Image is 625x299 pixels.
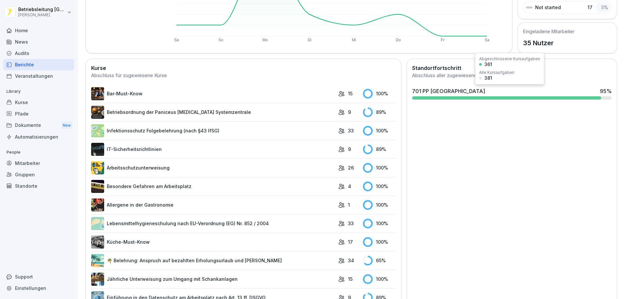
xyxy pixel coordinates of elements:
[91,198,335,211] a: Allergene in der Gastronomie
[91,143,104,156] img: msj3dytn6rmugecro9tfk5p0.png
[3,108,74,119] a: Pfade
[348,238,353,245] p: 17
[3,48,74,59] a: Audits
[91,254,104,267] img: s9mc00x6ussfrb3lxoajtb4r.png
[348,164,354,171] p: 26
[91,180,104,193] img: zq4t51x0wy87l3xh8s87q7rq.png
[91,254,335,267] a: 🌴 Belehrung: Anspruch auf bezahlten Erholungsurlaub und [PERSON_NAME]
[412,64,612,72] h2: Standortfortschritt
[396,38,401,42] text: Do
[348,183,351,190] p: 4
[3,169,74,180] a: Gruppen
[91,161,335,174] a: Arbeitsschutzunterweisung
[348,90,353,97] p: 15
[91,180,335,193] a: Besondere Gefahren am Arbeitsplatz
[91,236,104,249] img: gxc2tnhhndim38heekucasph.png
[91,87,104,100] img: avw4yih0pjczq94wjribdn74.png
[218,38,223,42] text: So
[91,87,335,100] a: Bar-Must-Know
[485,38,490,42] text: Sa
[3,271,74,282] div: Support
[91,64,396,72] h2: Kurse
[441,38,444,42] text: Fr
[363,107,396,117] div: 89 %
[91,106,104,119] img: erelp9ks1mghlbfzfpgfvnw0.png
[91,124,335,137] a: Infektionsschutz Folgebelehrung (nach §43 IfSG)
[363,89,396,99] div: 100 %
[363,126,396,136] div: 100 %
[363,237,396,247] div: 100 %
[348,109,351,116] p: 9
[484,76,492,80] div: 381
[412,72,612,79] div: Abschluss aller zugewiesenen Kurse pro Standort
[3,97,74,108] a: Kurse
[479,57,540,61] div: Abgeschlossene Kursaufgaben
[363,144,396,154] div: 89 %
[174,38,179,42] text: Sa
[348,201,350,208] p: 1
[91,143,335,156] a: IT-Sicherheitsrichtlinien
[91,106,335,119] a: Betriebsordnung der Paniceus [MEDICAL_DATA] Systemzentrale
[348,220,354,227] p: 33
[363,219,396,228] div: 100 %
[3,131,74,143] a: Automatisierungen
[412,87,485,95] div: 701 PP [GEOGRAPHIC_DATA]
[596,3,610,12] div: 5 %
[91,273,335,286] a: Jährliche Unterweisung zum Umgang mit Schankanlagen
[523,28,575,35] h5: Eingeladene Mitarbeiter
[91,198,104,211] img: gsgognukgwbtoe3cnlsjjbmw.png
[3,282,74,294] a: Einstellungen
[348,146,351,153] p: 9
[18,13,66,17] p: [PERSON_NAME]
[91,217,335,230] a: Lebensmittelhygieneschulung nach EU-Verordnung (EG) Nr. 852 / 2004
[3,70,74,82] a: Veranstaltungen
[363,182,396,191] div: 100 %
[308,38,311,42] text: Di
[91,124,104,137] img: tgff07aey9ahi6f4hltuk21p.png
[3,119,74,131] div: Dokumente
[348,276,353,282] p: 15
[91,161,104,174] img: bgsrfyvhdm6180ponve2jajk.png
[18,7,66,12] p: Betriebsleitung [GEOGRAPHIC_DATA]
[3,180,74,192] a: Standorte
[348,127,354,134] p: 33
[363,274,396,284] div: 100 %
[484,62,492,67] div: 361
[3,157,74,169] a: Mitarbeiter
[523,38,575,48] p: 35 Nutzer
[348,257,354,264] p: 34
[363,200,396,210] div: 100 %
[3,25,74,36] a: Home
[91,273,104,286] img: etou62n52bjq4b8bjpe35whp.png
[3,147,74,157] p: People
[410,85,614,102] a: 701 PP [GEOGRAPHIC_DATA]95%
[3,86,74,97] p: Library
[3,119,74,131] a: DokumenteNew
[61,122,72,129] div: New
[352,38,356,42] text: Mi
[588,4,592,11] p: 17
[91,217,104,230] img: gxsnf7ygjsfsmxd96jxi4ufn.png
[600,87,612,95] div: 95 %
[91,72,396,79] div: Abschluss für zugewiesene Kurse
[262,38,268,42] text: Mo
[3,36,74,48] a: News
[363,256,396,265] div: 65 %
[535,4,561,11] p: Not started
[3,59,74,70] a: Berichte
[91,236,335,249] a: Küche-Must-Know
[479,71,514,75] div: Alle Kursaufgaben
[363,163,396,173] div: 100 %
